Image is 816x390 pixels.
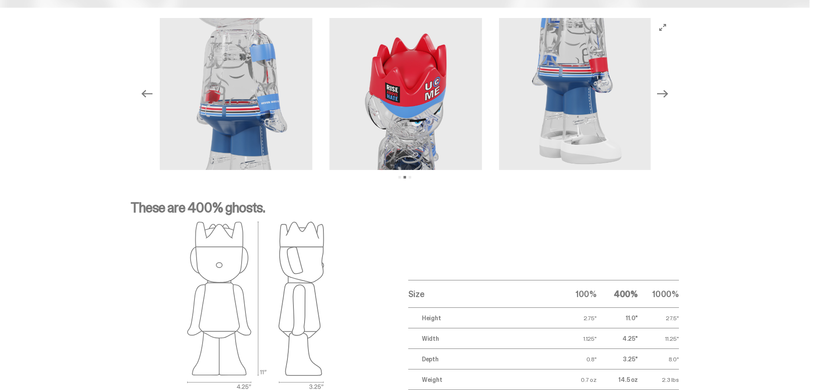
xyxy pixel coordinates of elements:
button: Next [653,85,672,104]
td: Width [408,328,556,349]
td: Height [408,308,556,328]
td: 3.25" [597,349,638,369]
td: 0.8" [556,349,597,369]
td: 27.5" [638,308,679,328]
td: Weight [408,369,556,390]
button: View slide 1 [398,176,401,179]
p: These are 400% ghosts. [131,201,679,221]
img: John_Cena_Media_Gallery_6.png [160,18,312,170]
td: 0.7 oz [556,369,597,390]
img: ghost outlines spec [187,221,324,390]
td: 2.75" [556,308,597,328]
button: View full-screen [658,22,668,33]
th: 400% [597,280,638,308]
td: 14.5 oz [597,369,638,390]
img: John_Cena_Media_Gallery_5.png [499,18,652,170]
td: 4.25" [597,328,638,349]
th: Size [408,280,556,308]
button: View slide 3 [409,176,411,179]
button: View slide 2 [404,176,406,179]
button: Previous [137,85,156,104]
td: 2.3 lbs [638,369,679,390]
td: 11.0" [597,308,638,328]
td: 11.25" [638,328,679,349]
th: 100% [556,280,597,308]
th: 1000% [638,280,679,308]
td: 1.125" [556,328,597,349]
td: Depth [408,349,556,369]
td: 8.0" [638,349,679,369]
img: John_Cena_Media_Gallery_4.png [329,18,482,170]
